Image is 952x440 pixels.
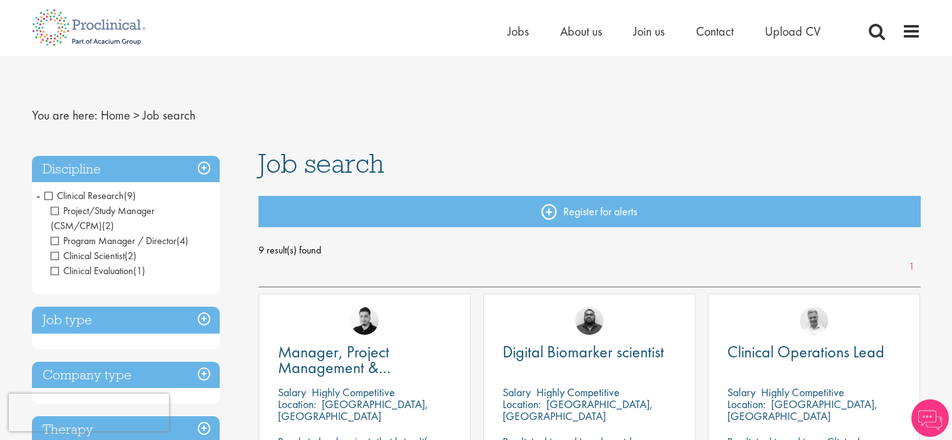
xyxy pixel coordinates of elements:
[51,264,145,277] span: Clinical Evaluation
[351,307,379,335] img: Anderson Maldonado
[911,399,949,437] img: Chatbot
[727,341,884,362] span: Clinical Operations Lead
[9,394,169,431] iframe: reCAPTCHA
[727,344,901,360] a: Clinical Operations Lead
[51,249,125,262] span: Clinical Scientist
[503,341,664,362] span: Digital Biomarker scientist
[258,146,384,180] span: Job search
[51,234,177,247] span: Program Manager / Director
[124,189,136,202] span: (9)
[503,385,531,399] span: Salary
[258,196,921,227] a: Register for alerts
[32,156,220,183] h3: Discipline
[575,307,603,335] img: Ashley Bennett
[727,385,755,399] span: Salary
[765,23,821,39] a: Upload CV
[101,107,130,123] a: breadcrumb link
[633,23,665,39] a: Join us
[278,385,306,399] span: Salary
[32,307,220,334] h3: Job type
[51,264,133,277] span: Clinical Evaluation
[133,264,145,277] span: (1)
[278,397,428,423] p: [GEOGRAPHIC_DATA], [GEOGRAPHIC_DATA]
[44,189,136,202] span: Clinical Research
[560,23,602,39] a: About us
[133,107,140,123] span: >
[51,204,155,232] span: Project/Study Manager (CSM/CPM)
[44,189,124,202] span: Clinical Research
[503,344,676,360] a: Digital Biomarker scientist
[125,249,136,262] span: (2)
[536,385,620,399] p: Highly Competitive
[696,23,734,39] a: Contact
[312,385,395,399] p: Highly Competitive
[800,307,828,335] img: Joshua Bye
[278,397,316,411] span: Location:
[903,260,921,274] a: 1
[278,344,451,376] a: Manager, Project Management & Operational Delivery
[36,186,40,205] span: -
[727,397,878,423] p: [GEOGRAPHIC_DATA], [GEOGRAPHIC_DATA]
[503,397,541,411] span: Location:
[727,397,765,411] span: Location:
[761,385,844,399] p: Highly Competitive
[278,341,412,394] span: Manager, Project Management & Operational Delivery
[32,362,220,389] h3: Company type
[51,249,136,262] span: Clinical Scientist
[177,234,188,247] span: (4)
[143,107,195,123] span: Job search
[102,219,114,232] span: (2)
[258,241,921,260] span: 9 result(s) found
[508,23,529,39] a: Jobs
[51,234,188,247] span: Program Manager / Director
[503,397,653,423] p: [GEOGRAPHIC_DATA], [GEOGRAPHIC_DATA]
[32,107,98,123] span: You are here:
